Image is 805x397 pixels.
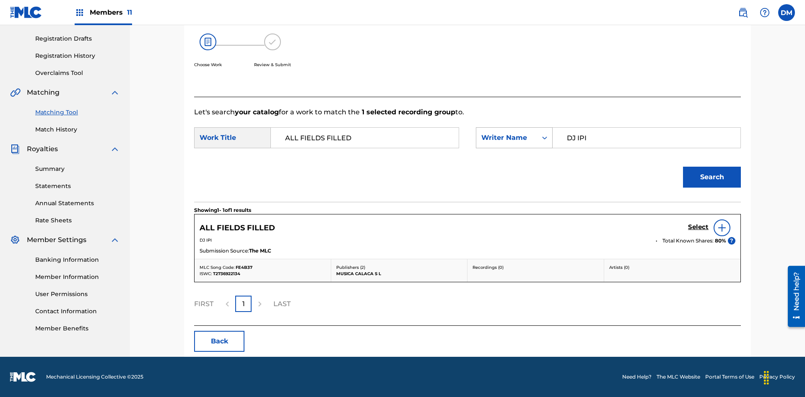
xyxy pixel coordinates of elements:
span: The MLC [249,247,271,255]
a: Need Help? [622,373,652,381]
img: logo [10,372,36,382]
div: Help [756,4,773,21]
img: expand [110,235,120,245]
a: Registration Drafts [35,34,120,43]
form: Search Form [194,117,741,202]
button: Back [194,331,244,352]
div: Writer Name [481,133,532,143]
span: Royalties [27,144,58,154]
p: Review & Submit [254,62,291,68]
img: Top Rightsholders [75,8,85,18]
span: 80 % [715,237,726,245]
a: Match History [35,125,120,134]
span: Members [90,8,132,17]
img: help [760,8,770,18]
p: Showing 1 - 1 of 1 results [194,206,251,214]
a: Annual Statements [35,199,120,208]
span: Submission Source: [200,247,249,255]
p: Let's search for a work to match the to. [194,107,741,117]
a: Public Search [735,4,751,21]
a: The MLC Website [657,373,700,381]
div: Drag [760,365,773,390]
a: Portal Terms of Use [705,373,754,381]
a: Member Benefits [35,324,120,333]
span: FE4B37 [236,265,252,270]
a: Rate Sheets [35,216,120,225]
img: search [738,8,748,18]
p: FIRST [194,299,213,309]
a: Privacy Policy [759,373,795,381]
img: expand [110,88,120,98]
span: Member Settings [27,235,86,245]
p: MUSICA CALACA S L [336,271,462,277]
p: 1 [242,299,245,309]
span: MLC Song Code: [200,265,234,270]
span: Total Known Shares: [662,237,715,245]
a: Statements [35,182,120,191]
img: 173f8e8b57e69610e344.svg [264,34,281,50]
button: Search [683,167,741,188]
span: DJ IPI [200,237,212,243]
a: Overclaims Tool [35,69,120,77]
a: User Permissions [35,290,120,299]
span: ISWC: [200,271,212,276]
a: Banking Information [35,255,120,264]
img: expand [110,144,120,154]
img: Member Settings [10,235,20,245]
p: Publishers ( 2 ) [336,264,462,271]
img: 26af456c4569493f7445.svg [200,34,216,50]
img: info [717,223,727,233]
img: Matching [10,88,21,98]
span: T2736922134 [213,271,240,276]
a: Matching Tool [35,108,120,117]
iframe: Resource Center [782,263,805,331]
p: Artists ( 0 ) [609,264,736,271]
span: Mechanical Licensing Collective © 2025 [46,373,143,381]
strong: 1 selected recording group [360,108,455,116]
span: 11 [127,8,132,16]
a: Registration History [35,52,120,60]
strong: your catalog [235,108,279,116]
img: MLC Logo [10,6,42,18]
div: User Menu [778,4,795,21]
a: Member Information [35,273,120,281]
p: Choose Work [194,62,222,68]
p: LAST [273,299,291,309]
span: ? [728,237,735,245]
h5: ALL FIELDS FILLED [200,223,275,233]
p: Recordings ( 0 ) [473,264,599,271]
span: Matching [27,88,60,98]
img: Royalties [10,144,20,154]
h5: Select [688,223,709,231]
iframe: Chat Widget [763,357,805,397]
a: Summary [35,165,120,173]
a: Contact Information [35,307,120,316]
